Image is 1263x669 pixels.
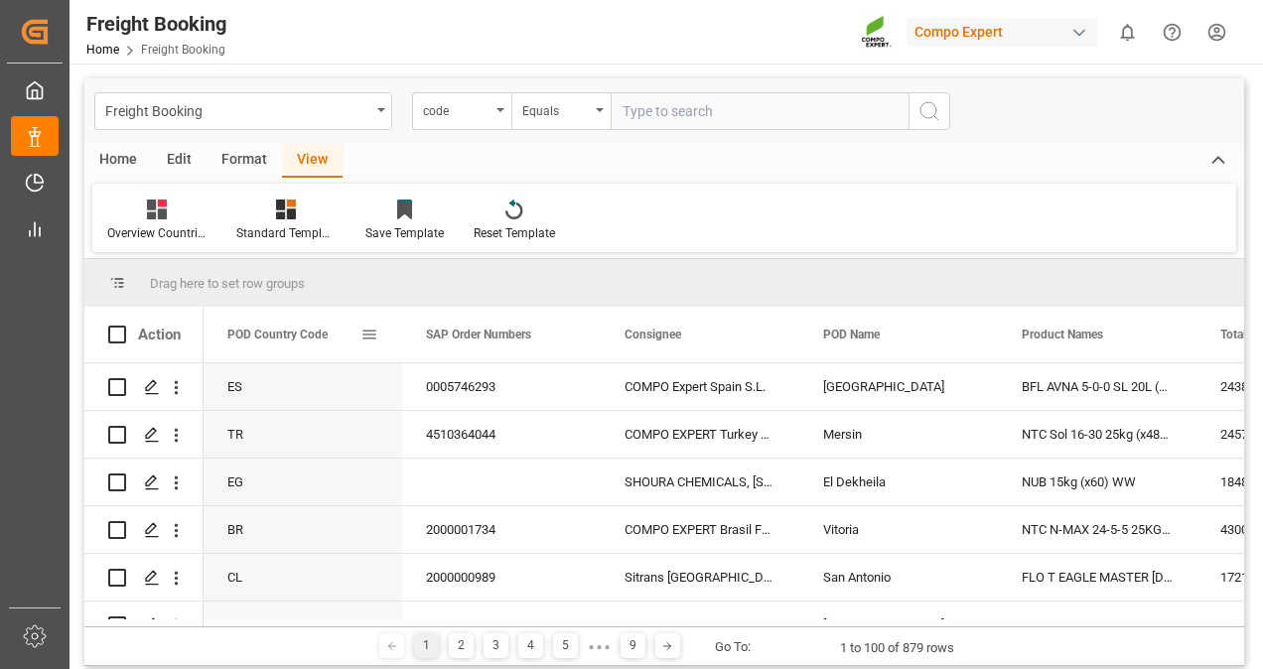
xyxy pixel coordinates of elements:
[84,506,204,554] div: Press SPACE to select this row.
[107,224,207,242] div: Overview Countries
[426,328,531,341] span: SAP Order Numbers
[799,459,998,505] div: El Dekheila
[907,13,1105,51] button: Compo Expert
[84,602,204,649] div: Press SPACE to select this row.
[518,633,543,658] div: 4
[204,363,402,410] div: ES
[909,92,950,130] button: search button
[715,637,751,657] div: Go To:
[86,43,119,57] a: Home
[998,459,1196,505] div: NUB 15kg (x60) WW
[840,638,954,658] div: 1 to 100 of 879 rows
[611,92,909,130] input: Type to search
[236,224,336,242] div: Standard Templates
[799,363,998,410] div: [GEOGRAPHIC_DATA]
[601,411,799,458] div: COMPO EXPERT Turkey Tarim Ltd.
[1150,10,1194,55] button: Help Center
[601,554,799,601] div: Sitrans [GEOGRAPHIC_DATA]
[625,328,681,341] span: Consignee
[402,411,601,458] div: 4510364044
[94,92,392,130] button: open menu
[998,363,1196,410] div: BFL AVNA 5-0-0 SL 20L (x32) ES,PT;BLK CLASSIC [DATE] 25kg(x60)ES,IT,PT,SI;HAK Amarillo 25kg (x48)...
[998,411,1196,458] div: NTC Sol 16-30 25kg (x48) INT MSE;NTC Sol NK-Ca 22-0-10 Ca 25kg (x48) WW
[204,554,402,601] div: CL
[1022,328,1103,341] span: Product Names
[484,633,508,658] div: 3
[207,144,282,178] div: Format
[152,144,207,178] div: Edit
[365,224,444,242] div: Save Template
[412,92,511,130] button: open menu
[84,554,204,602] div: Press SPACE to select this row.
[204,602,402,648] div: MA
[601,602,799,648] div: Ste MAR. ENGR. PROD. CHIM. AGRI. IN PROM
[907,18,1097,47] div: Compo Expert
[150,276,305,291] span: Drag here to set row groups
[823,328,880,341] span: POD Name
[204,459,402,505] div: EG
[621,633,645,658] div: 9
[84,459,204,506] div: Press SPACE to select this row.
[601,363,799,410] div: COMPO Expert Spain S.L.
[601,506,799,553] div: COMPO EXPERT Brasil Fert. Ltda, CE_BRASIL
[402,602,601,648] div: 4510364213
[423,97,491,120] div: code
[402,363,601,410] div: 0005746293
[553,633,578,658] div: 5
[511,92,611,130] button: open menu
[799,411,998,458] div: Mersin
[84,144,152,178] div: Home
[799,602,998,648] div: [GEOGRAPHIC_DATA]
[402,554,601,601] div: 2000000989
[799,554,998,601] div: San Antonio
[474,224,555,242] div: Reset Template
[84,363,204,411] div: Press SPACE to select this row.
[449,633,474,658] div: 2
[227,328,328,341] span: POD Country Code
[86,9,226,39] div: Freight Booking
[282,144,343,178] div: View
[204,411,402,458] div: TR
[601,459,799,505] div: SHOURA CHEMICALS, [STREET_ADDRESS]
[138,326,181,343] div: Action
[588,639,610,654] div: ● ● ●
[861,15,893,50] img: Screenshot%202023-09-29%20at%2010.02.21.png_1712312052.png
[998,602,1196,648] div: NTC Sol 16-30 25kg (x48) GEN
[799,506,998,553] div: Vitoria
[998,506,1196,553] div: NTC N-MAX 24-5-5 25KG (x42) INT MTO
[522,97,590,120] div: Equals
[998,554,1196,601] div: FLO T EAGLE MASTER [DATE] 25kg (x42) WW FLO T TURF 20-5-8 25kg (x42) WW
[84,411,204,459] div: Press SPACE to select this row.
[105,97,370,122] div: Freight Booking
[1105,10,1150,55] button: show 0 new notifications
[414,633,439,658] div: 1
[402,506,601,553] div: 2000001734
[204,506,402,553] div: BR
